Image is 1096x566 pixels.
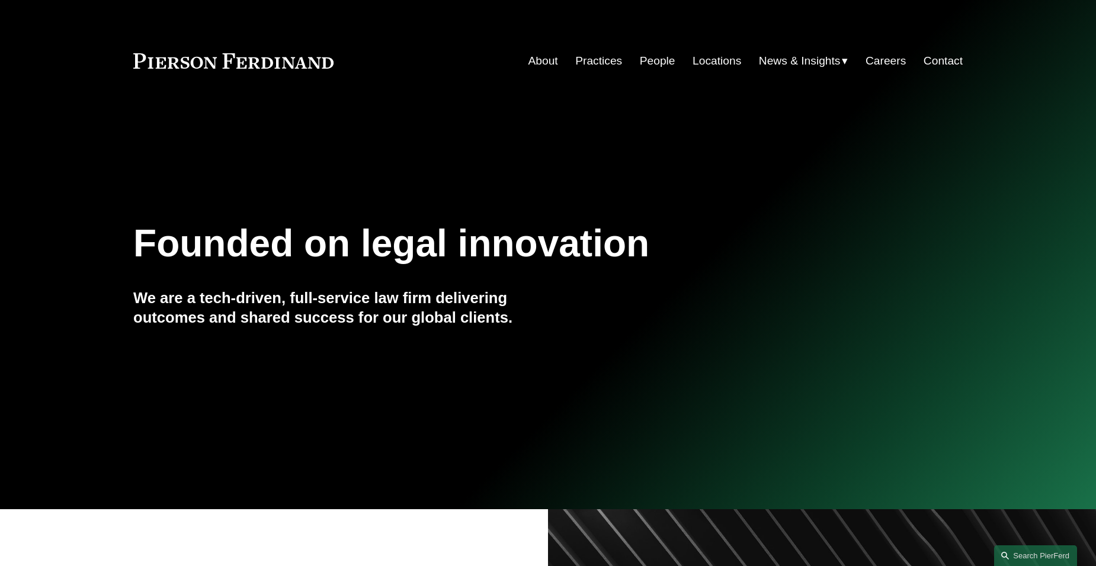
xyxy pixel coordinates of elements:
span: News & Insights [759,51,841,72]
a: Contact [924,50,963,72]
a: Locations [693,50,741,72]
a: Search this site [994,545,1077,566]
h4: We are a tech-driven, full-service law firm delivering outcomes and shared success for our global... [133,288,548,327]
a: People [640,50,675,72]
a: folder dropdown [759,50,848,72]
a: Practices [575,50,622,72]
a: About [528,50,558,72]
a: Careers [866,50,906,72]
h1: Founded on legal innovation [133,222,825,265]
